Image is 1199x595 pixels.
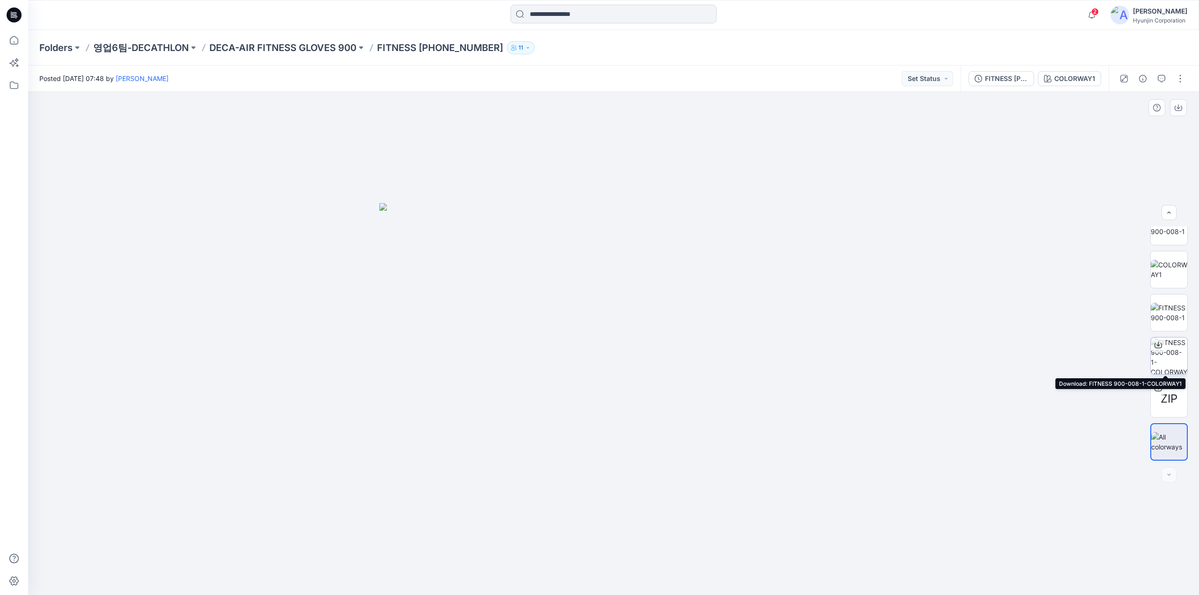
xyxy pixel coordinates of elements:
[39,73,169,83] span: Posted [DATE] 07:48 by
[1038,71,1101,86] button: COLORWAY1
[93,41,189,54] a: 영업6팀-DECATHLON
[1133,6,1187,17] div: [PERSON_NAME]
[39,41,73,54] a: Folders
[507,41,535,54] button: 11
[1151,432,1187,452] img: All colorways
[1161,390,1177,407] span: ZIP
[1110,6,1129,24] img: avatar
[1151,217,1187,236] img: FITNESS 900-008-1
[969,71,1034,86] button: FITNESS [PHONE_NUMBER]
[209,41,356,54] a: DECA-AIR FITNESS GLOVES 900
[1151,260,1187,279] img: COLORWAY1
[1151,338,1187,374] img: FITNESS 900-008-1-COLORWAY1
[1054,73,1095,84] div: COLORWAY1
[1151,303,1187,323] img: FITNESS 900-008-1
[377,41,503,54] p: FITNESS [PHONE_NUMBER]
[1133,17,1187,24] div: Hyunjin Corporation
[985,73,1028,84] div: FITNESS [PHONE_NUMBER]
[1091,8,1099,15] span: 2
[1135,71,1150,86] button: Details
[116,74,169,82] a: [PERSON_NAME]
[518,43,523,53] p: 11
